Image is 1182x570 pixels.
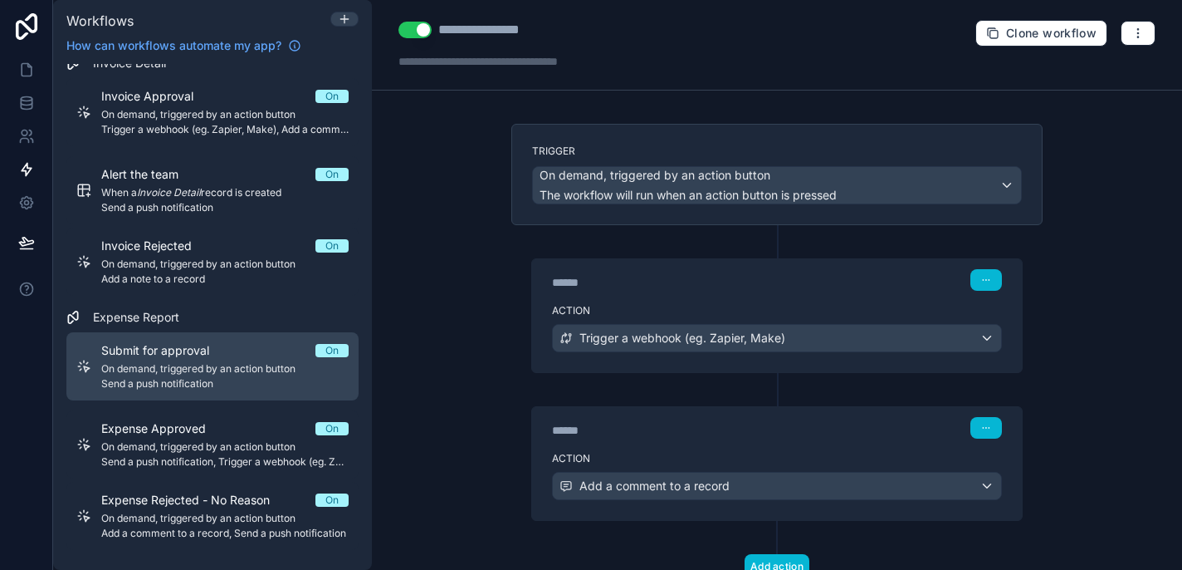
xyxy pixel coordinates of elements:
button: On demand, triggered by an action buttonThe workflow will run when an action button is pressed [532,166,1022,204]
span: Workflows [66,12,134,29]
button: Add a comment to a record [552,472,1002,500]
span: Clone workflow [1006,26,1097,41]
span: How can workflows automate my app? [66,37,281,54]
span: Trigger a webhook (eg. Zapier, Make) [579,330,785,346]
span: Add a comment to a record [579,478,730,494]
span: On demand, triggered by an action button [540,167,770,184]
button: Clone workflow [975,20,1107,47]
span: The workflow will run when an action button is pressed [540,188,837,202]
button: Trigger a webhook (eg. Zapier, Make) [552,324,1002,352]
a: How can workflows automate my app? [60,37,308,54]
label: Action [552,304,1002,317]
label: Trigger [532,145,1022,158]
label: Action [552,452,1002,465]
